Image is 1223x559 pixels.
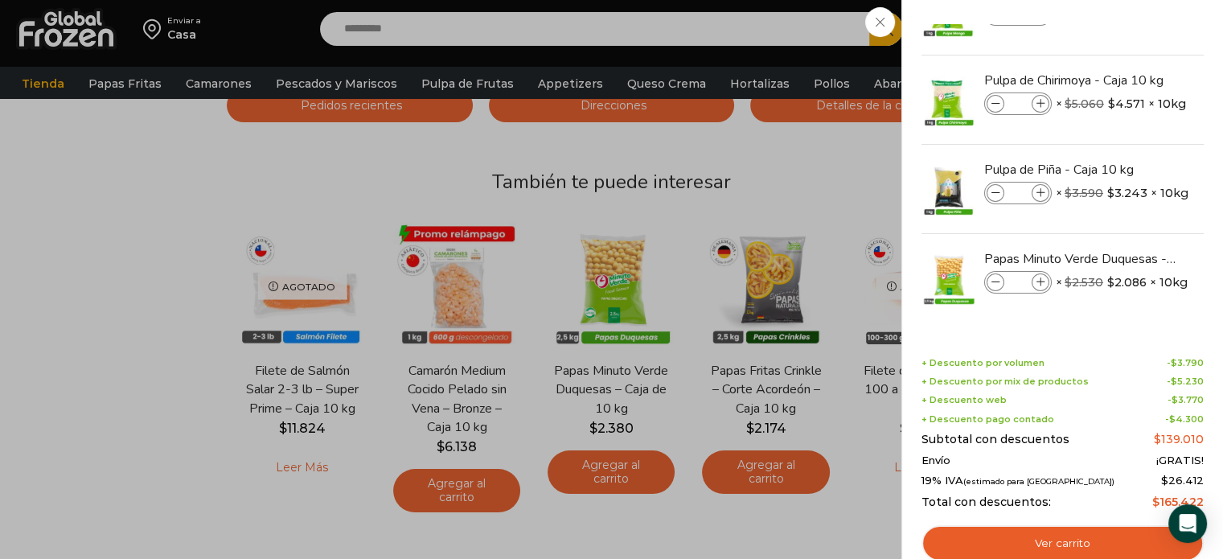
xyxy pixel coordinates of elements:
[1006,184,1030,202] input: Product quantity
[1172,394,1204,405] bdi: 3.770
[1107,185,1147,201] bdi: 3.243
[921,475,1114,487] span: 19% IVA
[963,477,1114,486] small: (estimado para [GEOGRAPHIC_DATA])
[1107,185,1114,201] span: $
[1107,274,1114,290] span: $
[1065,186,1103,200] bdi: 3.590
[984,161,1176,179] a: Pulpa de Piña - Caja 10 kg
[1167,376,1204,387] span: -
[1169,413,1204,425] bdi: 4.300
[1065,97,1072,111] span: $
[921,395,1007,405] span: + Descuento web
[1171,357,1177,368] span: $
[1107,274,1147,290] bdi: 2.086
[1171,376,1204,387] bdi: 5.230
[1065,275,1103,290] bdi: 2.530
[1167,358,1204,368] span: -
[1161,474,1168,487] span: $
[1006,95,1030,113] input: Product quantity
[1154,432,1161,446] span: $
[1056,182,1188,204] span: × × 10kg
[1156,454,1204,467] span: ¡GRATIS!
[921,433,1069,446] span: Subtotal con descuentos
[1056,271,1188,294] span: × × 10kg
[921,414,1054,425] span: + Descuento pago contado
[1108,96,1115,112] span: $
[1165,414,1204,425] span: -
[1065,275,1072,290] span: $
[921,454,950,467] span: Envío
[1168,504,1207,543] div: Open Intercom Messenger
[1065,186,1072,200] span: $
[1152,495,1159,509] span: $
[1171,357,1204,368] bdi: 3.790
[1172,394,1178,405] span: $
[1152,495,1204,509] bdi: 165.422
[984,250,1176,268] a: Papas Minuto Verde Duquesas - Caja de 10 kg
[1154,432,1204,446] bdi: 139.010
[984,72,1176,89] a: Pulpa de Chirimoya - Caja 10 kg
[921,376,1089,387] span: + Descuento por mix de productos
[921,495,1051,509] span: Total con descuentos:
[1168,395,1204,405] span: -
[1169,413,1176,425] span: $
[1065,97,1104,111] bdi: 5.060
[1056,92,1186,115] span: × × 10kg
[1006,273,1030,291] input: Product quantity
[1161,474,1204,487] span: 26.412
[1171,376,1177,387] span: $
[921,358,1044,368] span: + Descuento por volumen
[1108,96,1145,112] bdi: 4.571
